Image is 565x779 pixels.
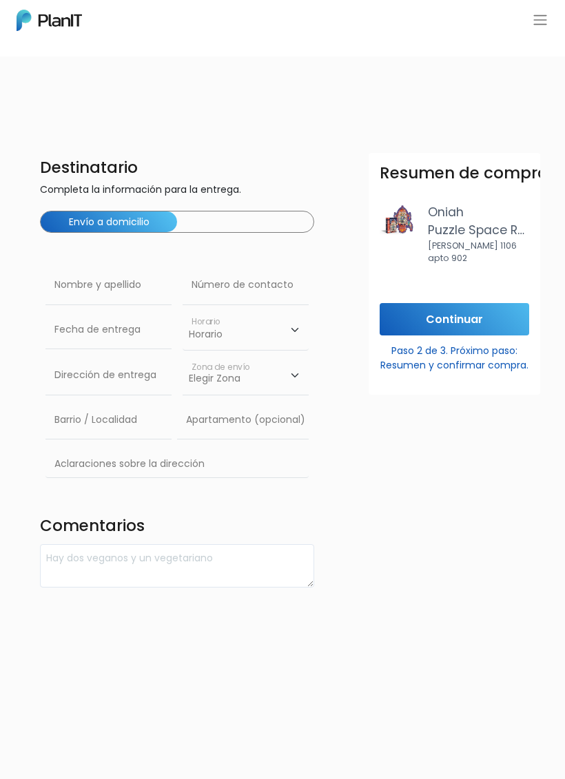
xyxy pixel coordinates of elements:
input: Fecha de entrega [45,311,172,349]
img: PlanIt Logo [17,10,82,31]
p: Puzzle Space Rocket [428,221,529,239]
p: Paso 2 de 3. Próximo paso: Resumen y confirmar compra. [380,338,529,373]
input: Barrio / Localidad [45,401,172,439]
h4: Destinatario [40,158,314,177]
h4: Comentarios [40,517,314,538]
input: Nombre y apellido [45,266,172,304]
p: Oniah [428,203,529,221]
p: [PERSON_NAME] 1106 apto 902 [428,240,529,265]
input: Apartamento (opcional) [177,401,309,439]
input: Dirección de entrega [45,356,172,395]
input: Número de contacto [183,266,309,304]
input: Aclaraciones sobre la dirección [45,445,309,478]
p: Completa la información para la entrega. [40,183,314,200]
input: Continuar [380,303,529,335]
button: Envío a domicilio [41,211,177,232]
h3: Resumen de compra [380,164,548,183]
img: image__64_.png [380,203,417,240]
